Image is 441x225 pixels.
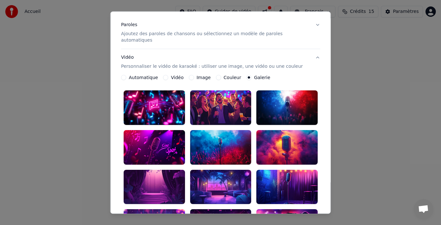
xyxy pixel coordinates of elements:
p: Personnaliser le vidéo de karaoké : utiliser une image, une vidéo ou une couleur [121,64,303,70]
p: Ajoutez des paroles de chansons ou sélectionnez un modèle de paroles automatiques [121,31,310,44]
div: Vidéo [121,55,303,70]
label: Couleur [223,76,241,80]
label: Vidéo [171,76,183,80]
label: Image [196,76,210,80]
label: Galerie [254,76,270,80]
label: Automatique [129,76,158,80]
button: VidéoPersonnaliser le vidéo de karaoké : utiliser une image, une vidéo ou une couleur [121,49,320,75]
div: Paroles [121,22,137,28]
button: ParolesAjoutez des paroles de chansons ou sélectionnez un modèle de paroles automatiques [121,17,320,49]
